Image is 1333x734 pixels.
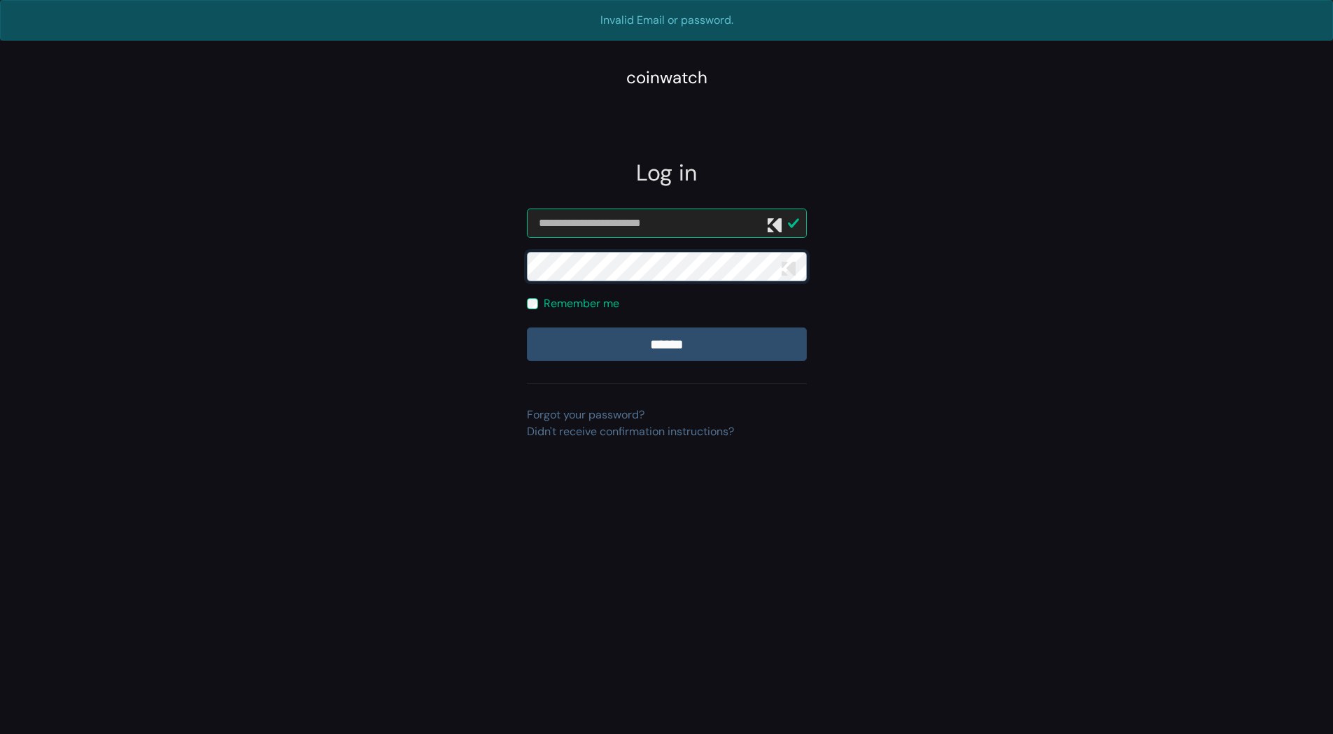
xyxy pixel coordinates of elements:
[527,160,807,186] h2: Log in
[544,295,619,312] label: Remember me
[527,407,644,422] a: Forgot your password?
[626,72,707,87] a: coinwatch
[626,65,707,90] div: coinwatch
[527,424,734,439] a: Didn't receive confirmation instructions?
